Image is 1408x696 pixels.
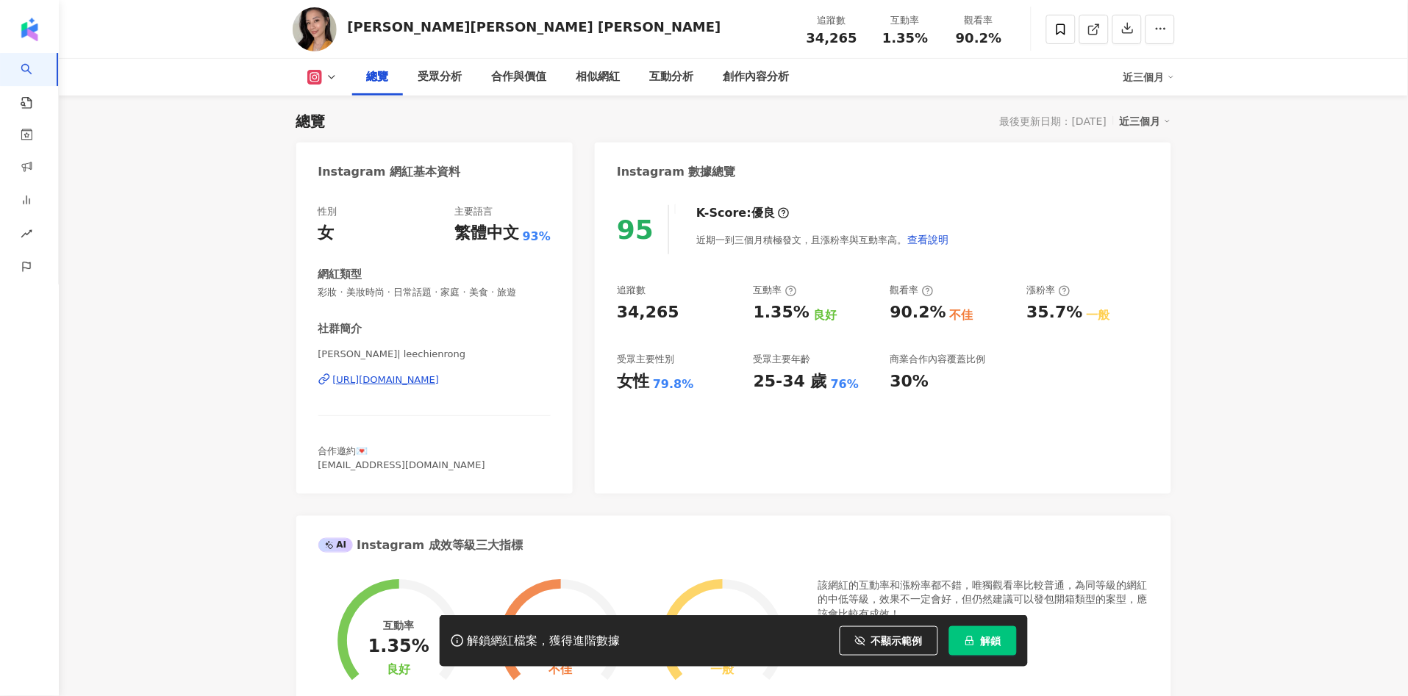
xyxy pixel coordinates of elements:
[367,68,389,86] div: 總覽
[890,301,946,324] div: 90.2%
[617,284,646,297] div: 追蹤數
[418,68,462,86] div: 受眾分析
[871,635,923,647] span: 不顯示範例
[890,353,986,366] div: 商業合作內容覆蓋比例
[21,53,50,110] a: search
[981,635,1001,647] span: 解鎖
[318,373,551,387] a: [URL][DOMAIN_NAME]
[454,222,519,245] div: 繁體中文
[576,68,621,86] div: 相似網紅
[318,537,523,553] div: Instagram 成效等級三大指標
[617,353,674,366] div: 受眾主要性別
[318,286,551,299] span: 彩妝 · 美妝時尚 · 日常話題 · 家庭 · 美食 · 旅遊
[293,7,337,51] img: KOL Avatar
[754,284,797,297] div: 互動率
[696,205,790,221] div: K-Score :
[813,307,837,323] div: 良好
[710,664,734,678] div: 一般
[965,636,975,646] span: lock
[751,205,775,221] div: 優良
[840,626,938,656] button: 不顯示範例
[1027,284,1071,297] div: 漲粉率
[818,578,1149,622] div: 該網紅的互動率和漲粉率都不錯，唯獨觀看率比較普通，為同等級的網紅的中低等級，效果不一定會好，但仍然建議可以發包開箱類型的案型，應該會比較有成效！
[754,370,827,393] div: 25-34 歲
[318,222,335,245] div: 女
[1120,112,1171,131] div: 近三個月
[1123,65,1175,89] div: 近三個月
[907,234,948,245] span: 查看說明
[318,164,461,180] div: Instagram 網紅基本資料
[878,13,934,28] div: 互動率
[949,626,1017,656] button: 解鎖
[653,376,694,392] div: 79.8%
[18,18,41,41] img: logo icon
[882,31,928,46] span: 1.35%
[468,634,621,649] div: 解鎖網紅檔案，獲得進階數據
[754,353,811,366] div: 受眾主要年齡
[1087,307,1110,323] div: 一般
[907,225,949,254] button: 查看說明
[696,225,949,254] div: 近期一到三個月積極發文，且漲粉率與互動率高。
[21,219,32,252] span: rise
[318,321,362,337] div: 社群簡介
[951,13,1007,28] div: 觀看率
[956,31,1001,46] span: 90.2%
[1000,115,1107,127] div: 最後更新日期：[DATE]
[318,205,337,218] div: 性別
[454,205,493,218] div: 主要語言
[548,664,572,678] div: 不佳
[950,307,973,323] div: 不佳
[831,376,859,392] div: 76%
[617,370,649,393] div: 女性
[387,664,410,678] div: 良好
[333,373,440,387] div: [URL][DOMAIN_NAME]
[617,164,736,180] div: Instagram 數據總覽
[754,301,810,324] div: 1.35%
[348,18,721,36] div: [PERSON_NAME][PERSON_NAME] [PERSON_NAME]
[492,68,547,86] div: 合作與價值
[617,301,679,324] div: 34,265
[318,445,485,470] span: 合作邀約💌 [EMAIL_ADDRESS][DOMAIN_NAME]
[296,111,326,132] div: 總覽
[890,370,929,393] div: 30%
[318,538,354,553] div: AI
[650,68,694,86] div: 互動分析
[318,267,362,282] div: 網紅類型
[1027,301,1083,324] div: 35.7%
[523,229,551,245] span: 93%
[804,13,860,28] div: 追蹤數
[318,348,551,361] span: [PERSON_NAME]| leechienrong
[807,30,857,46] span: 34,265
[890,284,934,297] div: 觀看率
[723,68,790,86] div: 創作內容分析
[617,215,654,245] div: 95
